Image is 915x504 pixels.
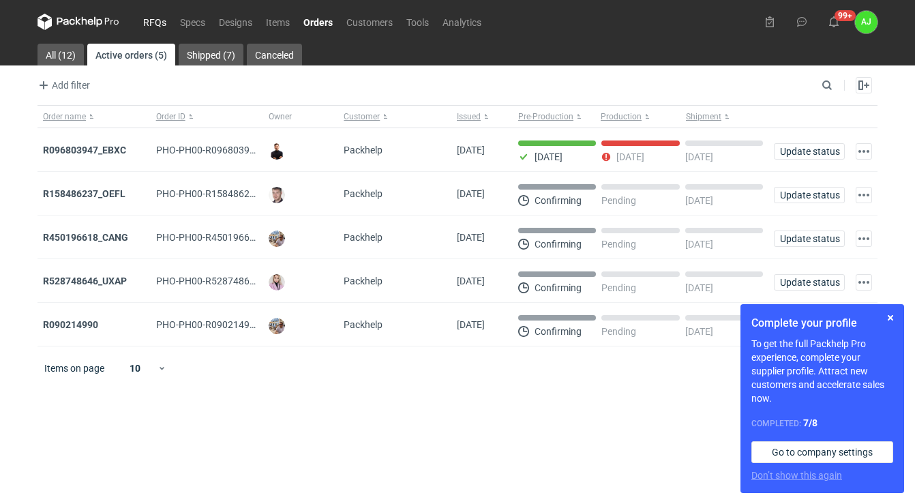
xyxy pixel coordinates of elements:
span: Customer [344,111,380,122]
a: Go to company settings [751,441,893,463]
button: Actions [856,231,872,247]
span: PHO-PH00-R096803947_EBXC [156,145,288,155]
span: Packhelp [344,232,382,243]
p: [DATE] [685,326,713,337]
p: Confirming [535,239,582,250]
button: Update status [774,231,845,247]
button: Actions [856,187,872,203]
span: Order name [43,111,86,122]
button: Skip for now [882,310,899,326]
span: Production [601,111,642,122]
a: Orders [297,14,340,30]
p: [DATE] [685,239,713,250]
button: Don’t show this again [751,469,842,482]
strong: 7 / 8 [803,417,817,428]
span: Update status [780,234,839,243]
p: Pending [601,282,636,293]
h1: Complete your profile [751,315,893,331]
img: Michał Palasek [269,231,285,247]
img: Michał Palasek [269,318,285,334]
a: R528748646_UXAP [43,276,127,286]
span: 04/01/2022 [457,188,485,199]
button: Add filter [35,77,91,93]
a: Active orders (5) [87,44,175,65]
button: 99+ [823,11,845,33]
p: To get the full Packhelp Pro experience, complete your supplier profile. Attract new customers an... [751,337,893,405]
a: R090214990 [43,319,98,330]
button: Shipment [683,106,768,128]
a: Canceled [247,44,302,65]
button: Update status [774,187,845,203]
button: Customer [338,106,451,128]
img: Maciej Sikora [269,187,285,203]
span: Packhelp [344,319,382,330]
p: [DATE] [616,151,644,162]
a: R450196618_CANG [43,232,128,243]
a: Shipped (7) [179,44,243,65]
span: Packhelp [344,188,382,199]
button: Production [598,106,683,128]
p: [DATE] [685,282,713,293]
div: 10 [113,359,157,378]
span: Pre-Production [518,111,573,122]
button: Actions [856,274,872,291]
button: AJ [855,11,877,33]
a: Customers [340,14,400,30]
p: Confirming [535,282,582,293]
button: Actions [856,143,872,160]
a: Tools [400,14,436,30]
span: PHO-PH00-R528748646_UXAP [156,276,289,286]
span: Packhelp [344,276,382,286]
span: Order ID [156,111,185,122]
p: Confirming [535,326,582,337]
a: R158486237_OEFL [43,188,125,199]
span: Issued [457,111,481,122]
span: 29/09/2021 [457,319,485,330]
span: Items on page [44,361,104,375]
span: Shipment [686,111,721,122]
div: Completed: [751,416,893,430]
p: [DATE] [535,151,562,162]
span: PHO-PH00-R090214990 [156,319,260,330]
span: Update status [780,278,839,287]
svg: Packhelp Pro [37,14,119,30]
p: Pending [601,195,636,206]
input: Search [819,77,862,93]
p: [DATE] [685,195,713,206]
span: PHO-PH00-R450196618_CANG [156,232,290,243]
span: Add filter [35,77,90,93]
p: Confirming [535,195,582,206]
a: R096803947_EBXC [43,145,126,155]
span: 11/10/2022 [457,145,485,155]
p: Pending [601,326,636,337]
a: Designs [212,14,259,30]
span: Owner [269,111,292,122]
button: Issued [451,106,513,128]
span: Packhelp [344,145,382,155]
span: Update status [780,147,839,156]
span: 03/12/2021 [457,232,485,243]
div: Anna Jesiołkiewicz [855,11,877,33]
button: Order name [37,106,151,128]
span: PHO-PH00-R158486237_OEFL [156,188,288,199]
span: 02/12/2021 [457,276,485,286]
a: Specs [173,14,212,30]
button: Update status [774,274,845,291]
a: All (12) [37,44,84,65]
span: Update status [780,190,839,200]
button: Pre-Production [513,106,598,128]
button: Order ID [151,106,264,128]
img: Tomasz Kubiak [269,143,285,160]
p: Pending [601,239,636,250]
img: Klaudia Wiśniewska [269,274,285,291]
button: Update status [774,143,845,160]
a: RFQs [136,14,173,30]
a: Analytics [436,14,488,30]
p: [DATE] [685,151,713,162]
